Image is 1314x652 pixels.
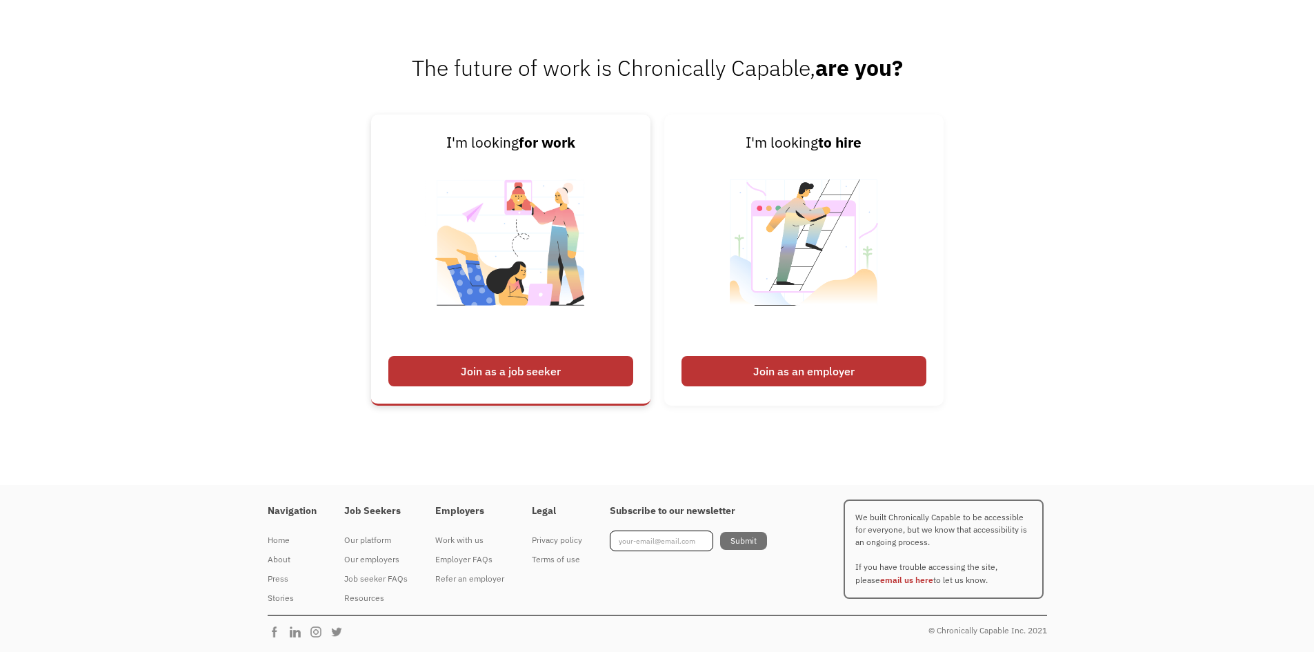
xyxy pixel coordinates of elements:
[610,531,767,551] form: Footer Newsletter
[268,532,317,549] div: Home
[288,625,309,639] img: Chronically Capable Linkedin Page
[610,531,713,551] input: your-email@email.com
[344,532,408,549] div: Our platform
[681,132,926,154] div: I'm looking
[268,571,317,587] div: Press
[371,115,650,406] a: I'm lookingfor workJoin as a job seeker
[532,550,582,569] a: Terms of use
[268,569,317,589] a: Press
[532,531,582,550] a: Privacy policy
[309,625,330,639] img: Chronically Capable Instagram Page
[268,505,317,517] h4: Navigation
[435,532,504,549] div: Work with us
[519,133,575,152] strong: for work
[344,505,408,517] h4: Job Seekers
[720,532,767,550] input: Submit
[818,133,862,152] strong: to hire
[435,569,504,589] a: Refer an employer
[388,356,633,386] div: Join as a job seeker
[344,571,408,587] div: Job seeker FAQs
[268,531,317,550] a: Home
[268,551,317,568] div: About
[435,505,504,517] h4: Employers
[681,356,926,386] div: Join as an employer
[344,569,408,589] a: Job seeker FAQs
[435,551,504,568] div: Employer FAQs
[928,622,1047,639] div: © Chronically Capable Inc. 2021
[344,590,408,606] div: Resources
[344,551,408,568] div: Our employers
[425,154,597,349] img: Chronically Capable Personalized Job Matching
[344,531,408,550] a: Our platform
[268,589,317,608] a: Stories
[532,551,582,568] div: Terms of use
[330,625,350,639] img: Chronically Capable Twitter Page
[344,589,408,608] a: Resources
[610,505,767,517] h4: Subscribe to our newsletter
[664,115,944,406] a: I'm lookingto hireJoin as an employer
[268,550,317,569] a: About
[532,532,582,549] div: Privacy policy
[388,132,633,154] div: I'm looking
[268,625,288,639] img: Chronically Capable Facebook Page
[532,505,582,517] h4: Legal
[435,550,504,569] a: Employer FAQs
[435,571,504,587] div: Refer an employer
[844,500,1044,599] p: We built Chronically Capable to be accessible for everyone, but we know that accessibility is an ...
[268,590,317,606] div: Stories
[412,53,903,82] span: The future of work is Chronically Capable,
[880,575,933,585] a: email us here
[435,531,504,550] a: Work with us
[815,53,903,82] strong: are you?
[344,550,408,569] a: Our employers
